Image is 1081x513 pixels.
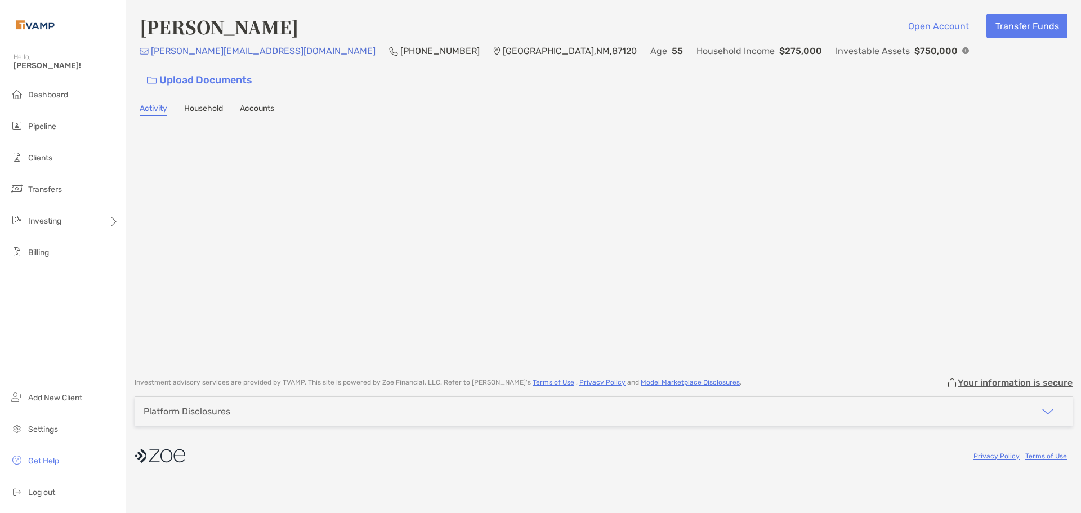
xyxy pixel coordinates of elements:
div: Platform Disclosures [144,406,230,417]
span: Transfers [28,185,62,194]
p: [PERSON_NAME][EMAIL_ADDRESS][DOMAIN_NAME] [151,44,376,58]
a: Terms of Use [533,378,574,386]
span: Settings [28,425,58,434]
img: pipeline icon [10,119,24,132]
img: Location Icon [493,47,501,56]
button: Open Account [899,14,977,38]
img: settings icon [10,422,24,435]
img: button icon [147,77,157,84]
span: Log out [28,488,55,497]
span: Billing [28,248,49,257]
p: 55 [672,44,683,58]
img: dashboard icon [10,87,24,101]
img: Zoe Logo [14,5,57,45]
a: Accounts [240,104,274,116]
img: Email Icon [140,48,149,55]
span: Dashboard [28,90,68,100]
p: Investable Assets [836,44,910,58]
a: Household [184,104,223,116]
p: Age [650,44,667,58]
img: Phone Icon [389,47,398,56]
a: Model Marketplace Disclosures [641,378,740,386]
a: Upload Documents [140,68,260,92]
img: transfers icon [10,182,24,195]
span: Investing [28,216,61,226]
img: clients icon [10,150,24,164]
p: [GEOGRAPHIC_DATA] , NM , 87120 [503,44,637,58]
img: investing icon [10,213,24,227]
a: Terms of Use [1025,452,1067,460]
span: Get Help [28,456,59,466]
img: Info Icon [962,47,969,54]
p: $275,000 [779,44,822,58]
img: add_new_client icon [10,390,24,404]
span: [PERSON_NAME]! [14,61,119,70]
h4: [PERSON_NAME] [140,14,298,39]
a: Privacy Policy [579,378,626,386]
a: Activity [140,104,167,116]
p: $750,000 [914,44,958,58]
img: get-help icon [10,453,24,467]
p: [PHONE_NUMBER] [400,44,480,58]
span: Clients [28,153,52,163]
img: logout icon [10,485,24,498]
p: Investment advisory services are provided by TVAMP . This site is powered by Zoe Financial, LLC. ... [135,378,741,387]
p: Household Income [696,44,775,58]
img: company logo [135,443,185,469]
img: billing icon [10,245,24,258]
a: Privacy Policy [973,452,1020,460]
img: icon arrow [1041,405,1055,418]
button: Transfer Funds [986,14,1067,38]
p: Your information is secure [958,377,1073,388]
span: Pipeline [28,122,56,131]
span: Add New Client [28,393,82,403]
